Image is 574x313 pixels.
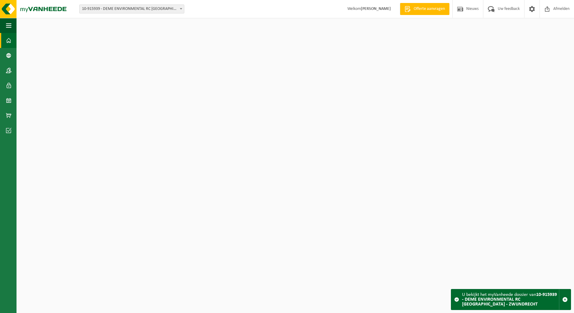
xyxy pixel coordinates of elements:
[80,5,184,13] span: 10-915939 - DEME ENVIRONMENTAL RC ANTWERPEN - ZWIJNDRECHT
[400,3,449,15] a: Offerte aanvragen
[462,292,557,307] strong: 10-915939 - DEME ENVIRONMENTAL RC [GEOGRAPHIC_DATA] - ZWIJNDRECHT
[462,289,559,310] div: U bekijkt het myVanheede dossier van
[361,7,391,11] strong: [PERSON_NAME]
[412,6,446,12] span: Offerte aanvragen
[79,4,184,13] span: 10-915939 - DEME ENVIRONMENTAL RC ANTWERPEN - ZWIJNDRECHT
